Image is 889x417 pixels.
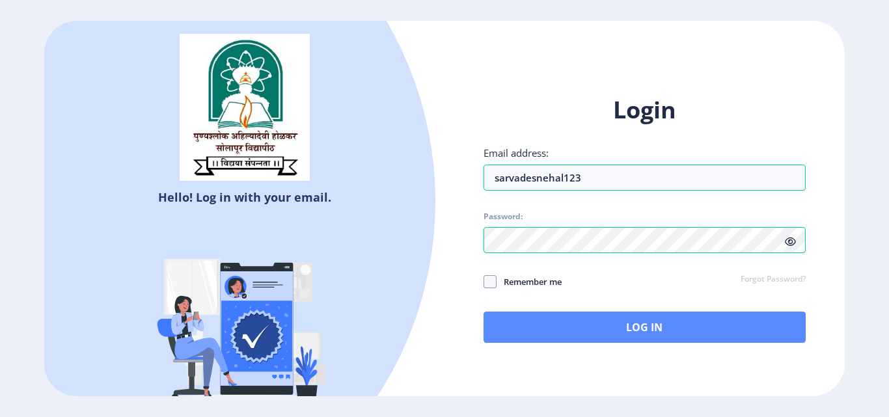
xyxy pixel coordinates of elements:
label: Email address: [484,146,549,159]
button: Log In [484,312,806,343]
a: Forgot Password? [741,274,806,286]
span: Remember me [497,274,562,289]
label: Password: [484,211,523,222]
img: sulogo.png [180,34,310,181]
input: Email address [484,165,806,191]
h1: Login [484,94,806,126]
